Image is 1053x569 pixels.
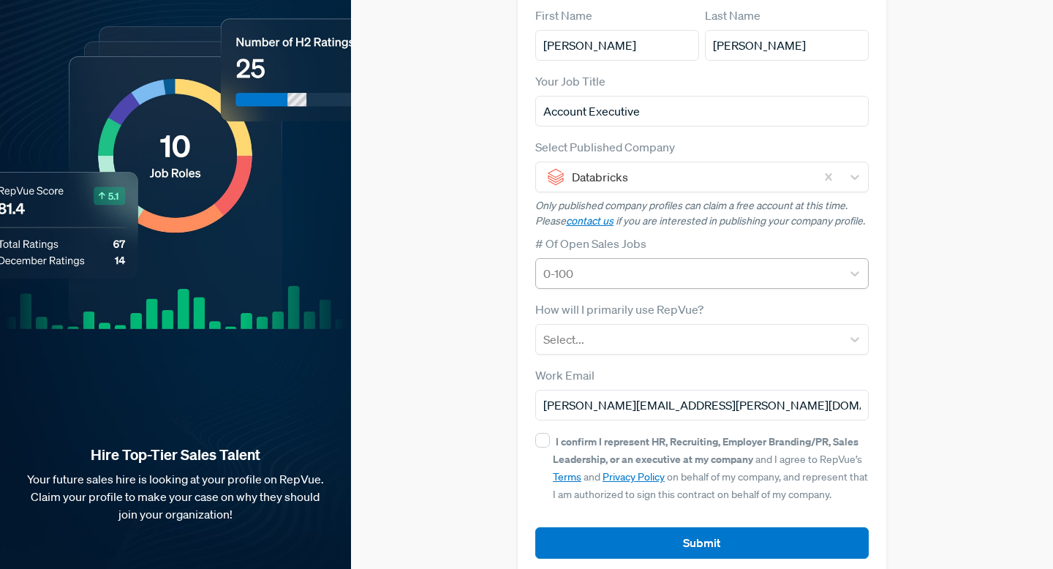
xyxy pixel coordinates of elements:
[535,366,595,384] label: Work Email
[535,235,646,252] label: # Of Open Sales Jobs
[705,7,760,24] label: Last Name
[705,30,869,61] input: Last Name
[535,72,605,90] label: Your Job Title
[23,445,328,464] strong: Hire Top-Tier Sales Talent
[535,301,703,318] label: How will I primarily use RepVue?
[535,138,675,156] label: Select Published Company
[535,7,592,24] label: First Name
[553,435,868,501] span: and I agree to RepVue’s and on behalf of my company, and represent that I am authorized to sign t...
[535,390,869,421] input: Email
[23,470,328,523] p: Your future sales hire is looking at your profile on RepVue. Claim your profile to make your case...
[535,96,869,127] input: Title
[553,470,581,483] a: Terms
[535,198,869,229] p: Only published company profiles can claim a free account at this time. Please if you are interest...
[553,434,858,466] strong: I confirm I represent HR, Recruiting, Employer Branding/PR, Sales Leadership, or an executive at ...
[535,527,869,559] button: Submit
[535,30,699,61] input: First Name
[566,214,614,227] a: contact us
[547,168,565,186] img: Databricks
[603,470,665,483] a: Privacy Policy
